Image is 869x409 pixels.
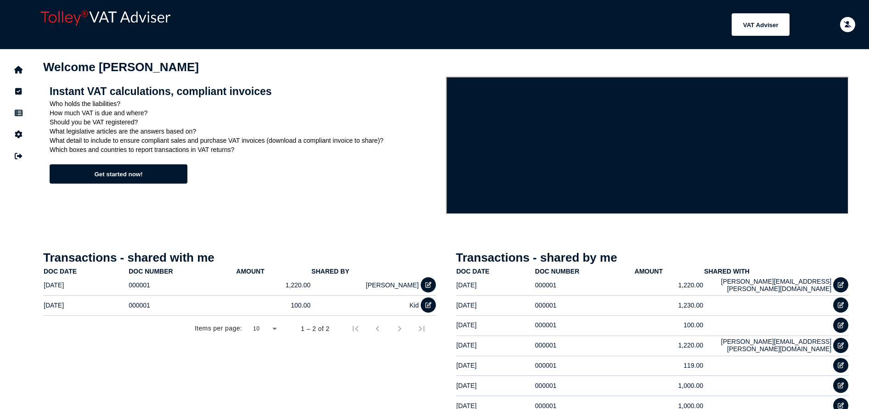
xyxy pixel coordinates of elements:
[535,268,634,275] div: doc number
[311,268,419,275] div: shared by
[129,268,173,275] div: doc number
[50,118,440,126] p: Should you be VAT registered?
[9,60,28,79] button: Home
[634,275,704,294] td: 1,220.00
[411,318,433,340] button: Last page
[456,376,535,395] td: [DATE]
[634,376,704,395] td: 1,000.00
[50,109,440,117] p: How much VAT is due and where?
[635,268,704,275] div: Amount
[128,296,236,314] td: 000001
[301,324,329,333] div: 1 – 2 of 2
[195,324,242,333] div: Items per page:
[456,296,535,314] td: [DATE]
[9,146,28,166] button: Sign out
[535,296,634,314] td: 000001
[200,13,790,36] menu: navigate products
[50,164,187,184] button: Get started now!
[535,315,634,334] td: 000001
[535,336,634,354] td: 000001
[535,275,634,294] td: 000001
[732,13,790,36] button: Shows a dropdown of VAT Advisor options
[367,318,389,340] button: Previous page
[44,268,128,275] div: doc date
[44,268,77,275] div: doc date
[43,296,128,314] td: [DATE]
[535,356,634,375] td: 000001
[9,125,28,144] button: Manage settings
[344,318,367,340] button: First page
[37,7,196,42] div: app logo
[43,275,128,294] td: [DATE]
[50,146,440,153] p: Which boxes and countries to report transactions in VAT returns?
[634,296,704,314] td: 1,230.00
[833,378,848,393] button: Open shared transaction
[833,358,848,373] button: Open shared transaction
[704,336,832,354] td: [PERSON_NAME][EMAIL_ADDRESS][PERSON_NAME][DOMAIN_NAME]
[421,297,436,313] button: Open shared transaction
[634,356,704,375] td: 119.00
[833,318,848,333] button: Open shared transaction
[311,296,419,314] td: Kid
[833,297,848,313] button: Open shared transaction
[456,251,849,265] h1: Transactions - shared by me
[704,268,831,275] div: shared with
[236,275,311,294] td: 1,220.00
[456,336,535,354] td: [DATE]
[704,268,750,275] div: shared with
[456,315,535,334] td: [DATE]
[457,268,490,275] div: doc date
[704,275,832,294] td: [PERSON_NAME][EMAIL_ADDRESS][PERSON_NAME][DOMAIN_NAME]
[844,22,852,28] i: Email needs to be verified
[421,277,436,292] button: Open shared transaction
[9,103,28,123] button: Data manager
[389,318,411,340] button: Next page
[535,268,579,275] div: doc number
[457,268,534,275] div: doc date
[456,275,535,294] td: [DATE]
[833,277,848,292] button: Open shared transaction
[15,113,23,113] i: Data manager
[236,268,264,275] div: Amount
[50,100,440,107] p: Who holds the liabilities?
[446,77,849,214] iframe: VAT Adviser intro
[50,137,440,144] p: What detail to include to ensure compliant sales and purchase VAT invoices (download a compliant ...
[635,268,663,275] div: Amount
[456,356,535,375] td: [DATE]
[535,376,634,395] td: 000001
[311,275,419,294] td: [PERSON_NAME]
[311,268,349,275] div: shared by
[50,85,440,98] h2: Instant VAT calculations, compliant invoices
[43,60,849,74] h1: Welcome [PERSON_NAME]
[236,268,310,275] div: Amount
[833,338,848,353] button: Open shared transaction
[9,82,28,101] button: Tasks
[43,251,436,265] h1: Transactions - shared with me
[129,268,235,275] div: doc number
[236,296,311,314] td: 100.00
[634,336,704,354] td: 1,220.00
[634,315,704,334] td: 100.00
[50,128,440,135] p: What legislative articles are the answers based on?
[128,275,236,294] td: 000001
